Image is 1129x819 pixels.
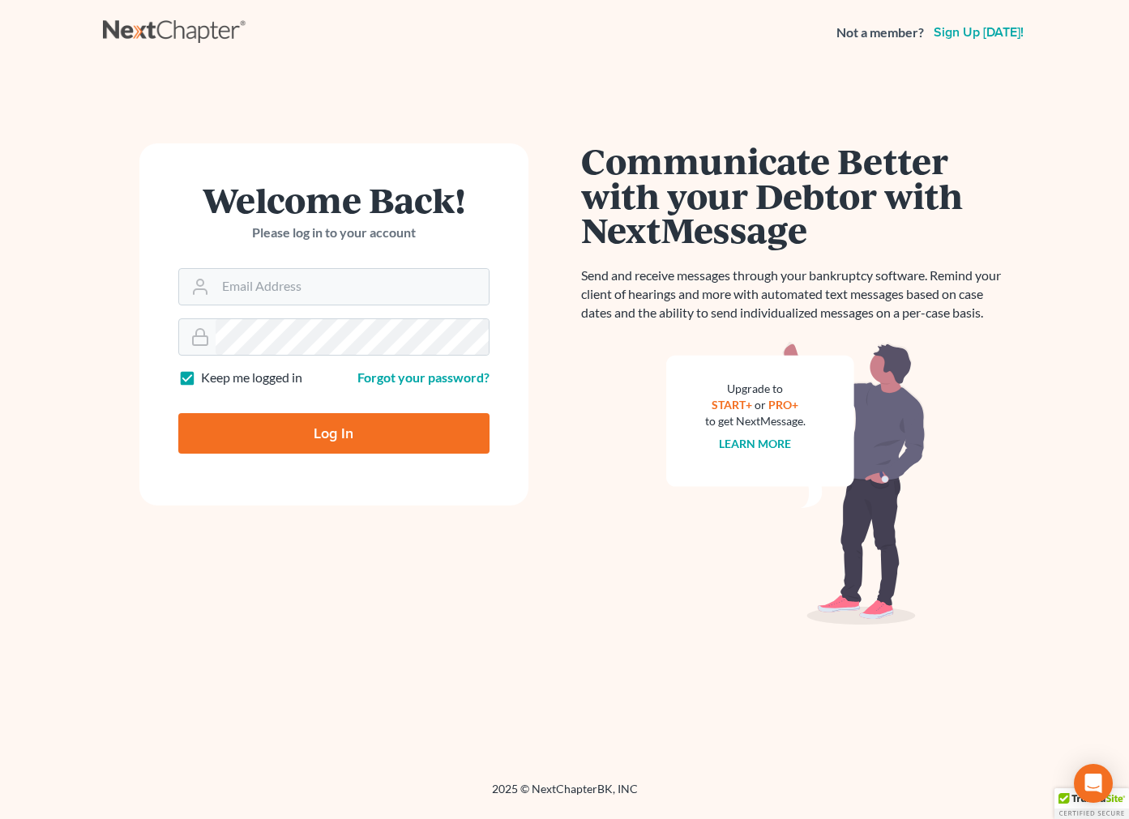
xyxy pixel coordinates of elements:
[705,381,806,397] div: Upgrade to
[836,23,924,42] strong: Not a member?
[768,398,798,412] a: PRO+
[705,413,806,429] div: to get NextMessage.
[216,269,489,305] input: Email Address
[581,267,1011,322] p: Send and receive messages through your bankruptcy software. Remind your client of hearings and mo...
[719,437,791,450] a: Learn more
[357,369,490,385] a: Forgot your password?
[201,369,302,387] label: Keep me logged in
[103,781,1027,810] div: 2025 © NextChapterBK, INC
[178,182,490,217] h1: Welcome Back!
[1054,788,1129,819] div: TrustedSite Certified
[712,398,752,412] a: START+
[581,143,1011,247] h1: Communicate Better with your Debtor with NextMessage
[930,26,1027,39] a: Sign up [DATE]!
[666,342,926,625] img: nextmessage_bg-59042aed3d76b12b5cd301f8e5b87938c9018125f34e5fa2b7a6b67550977c72.svg
[178,413,490,454] input: Log In
[755,398,766,412] span: or
[1074,764,1113,803] div: Open Intercom Messenger
[178,224,490,242] p: Please log in to your account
